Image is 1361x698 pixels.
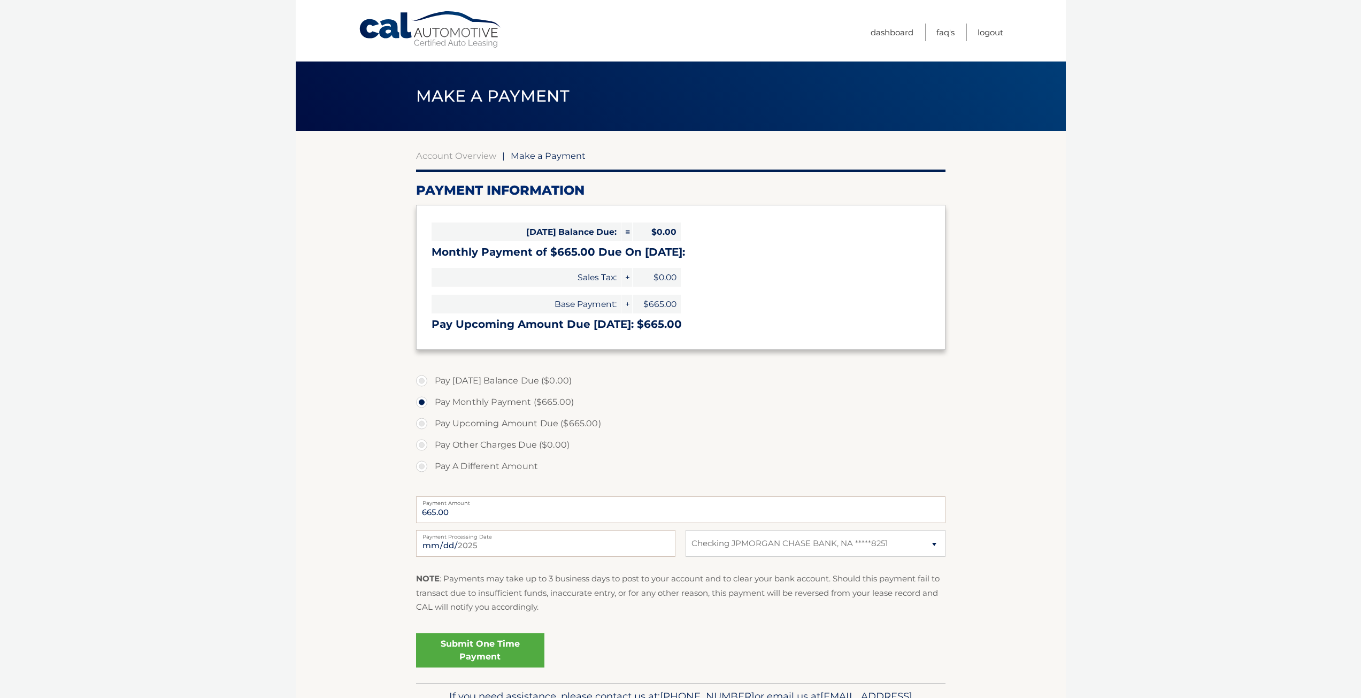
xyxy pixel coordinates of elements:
[621,295,632,313] span: +
[416,370,945,392] label: Pay [DATE] Balance Due ($0.00)
[416,633,544,668] a: Submit One Time Payment
[416,86,570,106] span: Make a Payment
[416,413,945,434] label: Pay Upcoming Amount Due ($665.00)
[633,223,681,241] span: $0.00
[416,456,945,477] label: Pay A Different Amount
[416,496,945,523] input: Payment Amount
[432,318,930,331] h3: Pay Upcoming Amount Due [DATE]: $665.00
[416,392,945,413] label: Pay Monthly Payment ($665.00)
[416,573,440,584] strong: NOTE
[936,24,955,41] a: FAQ's
[416,434,945,456] label: Pay Other Charges Due ($0.00)
[621,223,632,241] span: =
[432,246,930,259] h3: Monthly Payment of $665.00 Due On [DATE]:
[416,572,945,614] p: : Payments may take up to 3 business days to post to your account and to clear your bank account....
[416,530,675,557] input: Payment Date
[432,268,621,287] span: Sales Tax:
[416,530,675,539] label: Payment Processing Date
[358,11,503,49] a: Cal Automotive
[432,223,621,241] span: [DATE] Balance Due:
[633,295,681,313] span: $665.00
[978,24,1003,41] a: Logout
[621,268,632,287] span: +
[416,496,945,505] label: Payment Amount
[871,24,913,41] a: Dashboard
[416,182,945,198] h2: Payment Information
[502,150,505,161] span: |
[432,295,621,313] span: Base Payment:
[511,150,586,161] span: Make a Payment
[416,150,496,161] a: Account Overview
[633,268,681,287] span: $0.00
